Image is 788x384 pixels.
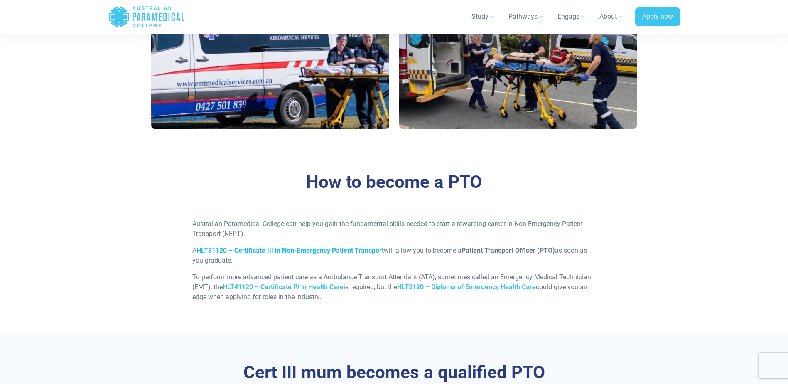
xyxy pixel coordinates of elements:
a: Study [466,5,500,28]
h3: Cert III mum becomes a qualified PTO [151,362,637,383]
a: Australian Paramedical College [108,3,185,30]
a: HLT5120 – Diploma of Emergency Health Care [397,283,536,291]
p: Australian Paramedical College can help you gain the fundamental skills needed to start a rewardi... [192,219,596,239]
strong: Patient Transport Officer (PTO) [462,246,555,254]
a: Pathways [503,5,549,28]
a: HLT41120 – Certificate IV in Health Care [223,283,344,291]
p: A will allow you to become a as soon as you graduate. [192,246,596,266]
p: To perform more advanced patient care as a Ambulance Transport Attendant (ATA), sometimes called ... [192,272,596,302]
h3: How to become a PTO [151,172,637,193]
a: Engage [552,5,591,28]
a: HLT31120 – Certificate III in Non-Emergency Patient Transport [196,246,384,254]
a: Apply now [635,7,680,27]
a: About [594,5,628,28]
